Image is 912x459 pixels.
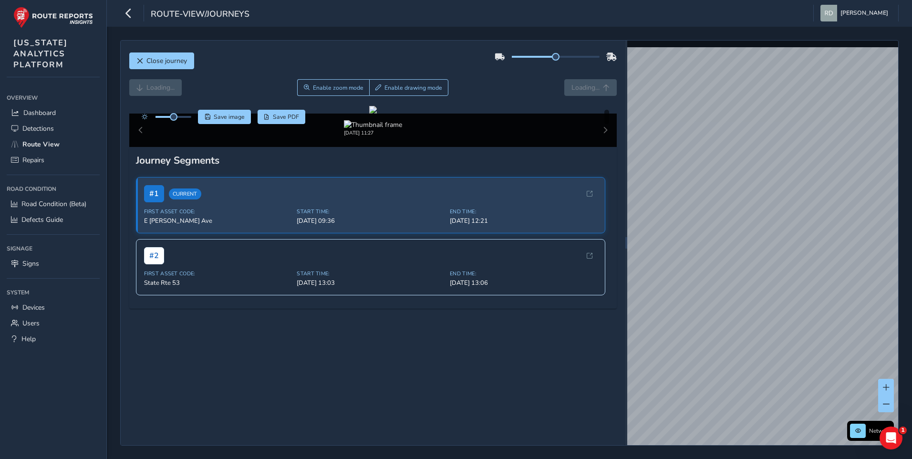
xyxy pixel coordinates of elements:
[13,7,93,28] img: rr logo
[144,217,291,225] span: E [PERSON_NAME] Ave
[313,84,363,92] span: Enable zoom mode
[297,270,444,277] span: Start Time:
[214,113,245,121] span: Save image
[22,156,44,165] span: Repairs
[198,110,251,124] button: Save
[450,217,597,225] span: [DATE] 12:21
[7,121,100,136] a: Detections
[820,5,837,21] img: diamond-layout
[369,79,449,96] button: Draw
[7,182,100,196] div: Road Condition
[144,279,291,287] span: State Rte 53
[7,91,100,105] div: Overview
[169,188,201,199] span: Current
[146,56,187,65] span: Close journey
[880,427,902,449] iframe: Intercom live chat
[22,259,39,268] span: Signs
[273,113,299,121] span: Save PDF
[450,208,597,215] span: End Time:
[384,84,442,92] span: Enable drawing mode
[136,154,611,167] div: Journey Segments
[22,124,54,133] span: Detections
[7,256,100,271] a: Signs
[7,285,100,300] div: System
[7,315,100,331] a: Users
[151,8,249,21] span: route-view/journeys
[7,152,100,168] a: Repairs
[22,319,40,328] span: Users
[21,334,36,344] span: Help
[144,185,164,202] span: # 1
[7,105,100,121] a: Dashboard
[7,212,100,228] a: Defects Guide
[297,79,369,96] button: Zoom
[7,331,100,347] a: Help
[13,37,68,70] span: [US_STATE] ANALYTICS PLATFORM
[450,279,597,287] span: [DATE] 13:06
[840,5,888,21] span: [PERSON_NAME]
[144,247,164,264] span: # 2
[297,208,444,215] span: Start Time:
[7,300,100,315] a: Devices
[450,270,597,277] span: End Time:
[21,215,63,224] span: Defects Guide
[297,279,444,287] span: [DATE] 13:03
[344,120,402,129] img: Thumbnail frame
[7,241,100,256] div: Signage
[21,199,86,209] span: Road Condition (Beta)
[7,136,100,152] a: Route View
[899,427,907,434] span: 1
[344,129,402,136] div: [DATE] 11:27
[297,217,444,225] span: [DATE] 09:36
[7,196,100,212] a: Road Condition (Beta)
[258,110,306,124] button: PDF
[22,303,45,312] span: Devices
[144,270,291,277] span: First Asset Code:
[144,208,291,215] span: First Asset Code:
[22,140,60,149] span: Route View
[820,5,891,21] button: [PERSON_NAME]
[869,427,891,435] span: Network
[129,52,194,69] button: Close journey
[23,108,56,117] span: Dashboard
